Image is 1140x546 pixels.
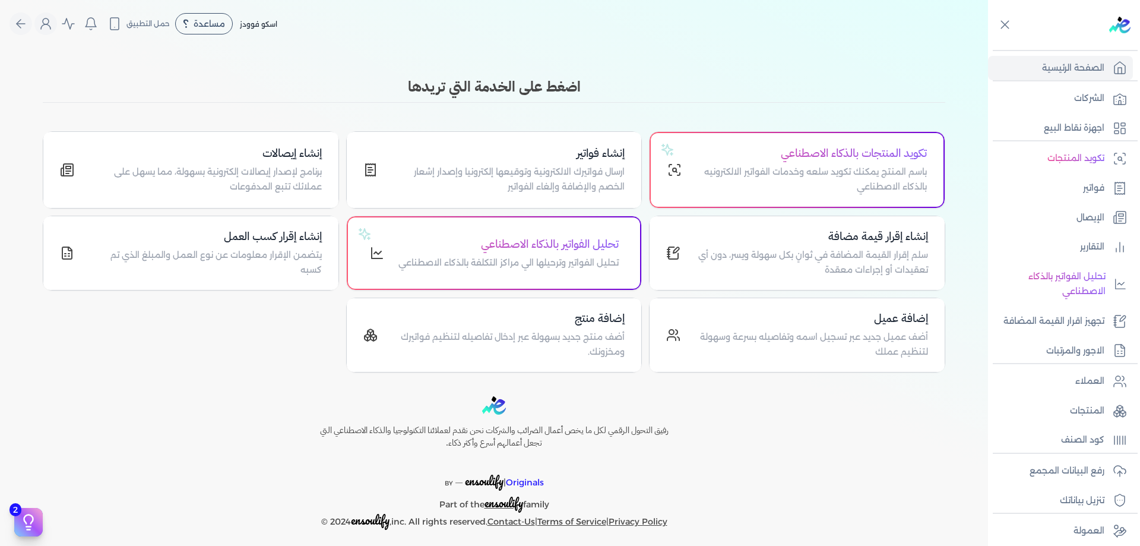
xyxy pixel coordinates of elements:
h4: تحليل الفواتير بالذكاء الاصطناعي [398,236,619,253]
a: Contact-Us [487,516,535,527]
a: ensoulify [484,499,523,510]
span: حمل التطبيق [126,18,170,29]
a: إنشاء إقرار كسب العمليتضمن الإقرار معلومات عن نوع العمل والمبلغ الذي تم كسبه [43,216,339,291]
p: باسم المنتج يمكنك تكويد سلعه وخدمات الفواتير الالكترونيه بالذكاء الاصطناعي [696,165,927,195]
img: logo [482,396,506,415]
a: الاجور والمرتبات [988,339,1133,364]
span: ensoulify [484,494,523,512]
p: يتضمن الإقرار معلومات عن نوع العمل والمبلغ الذي تم كسبه [88,248,322,278]
a: Terms of Service [537,516,606,527]
h4: إنشاء إقرار كسب العمل [88,228,322,245]
h6: رفيق التحول الرقمي لكل ما يخص أعمال الضرائب والشركات نحن نقدم لعملائنا التكنولوجيا والذكاء الاصطن... [294,424,693,450]
h4: إضافة عميل [695,310,928,327]
div: مساعدة [175,13,233,34]
a: إضافة عميلأضف عميل جديد عبر تسجيل اسمه وتفاصيله بسرعة وسهولة لتنظيم عملك [649,298,945,373]
span: مساعدة [194,20,225,28]
p: كود الصنف [1061,433,1104,448]
span: اسكو فوودز [240,20,277,29]
button: حمل التطبيق [104,14,173,34]
a: تجهيز اقرار القيمة المضافة [988,309,1133,334]
h3: اضغط على الخدمة التي تريدها [43,76,945,97]
a: المنتجات [988,399,1133,424]
p: اجهزة نقاط البيع [1044,121,1104,136]
span: BY [445,479,453,487]
img: logo [1109,17,1130,33]
span: ensoulify [465,472,503,490]
p: سلم إقرار القيمة المضافة في ثوانٍ بكل سهولة ويسر، دون أي تعقيدات أو إجراءات معقدة [695,248,928,278]
p: تحليل الفواتير وترحيلها الي مراكز التكلفة بالذكاء الاصطناعي [398,255,619,271]
p: أضف عميل جديد عبر تسجيل اسمه وتفاصيله بسرعة وسهولة لتنظيم عملك [695,330,928,360]
a: تحليل الفواتير بالذكاء الاصطناعي [988,264,1133,304]
span: 2 [9,503,21,516]
button: 2 [14,508,43,536]
a: تحليل الفواتير بالذكاء الاصطناعيتحليل الفواتير وترحيلها الي مراكز التكلفة بالذكاء الاصطناعي [346,216,642,291]
p: تحليل الفواتير بالذكاء الاصطناعي [994,269,1106,299]
p: Part of the family [294,491,693,513]
h4: تكويد المنتجات بالذكاء الاصطناعي [696,145,927,162]
p: الشركات [1074,91,1104,106]
a: Privacy Policy [609,516,667,527]
a: تكويد المنتجات بالذكاء الاصطناعيباسم المنتج يمكنك تكويد سلعه وخدمات الفواتير الالكترونيه بالذكاء ... [649,131,945,209]
p: العملاء [1075,374,1104,389]
p: تجهيز اقرار القيمة المضافة [1003,314,1104,329]
a: إنشاء إيصالاتبرنامج لإصدار إيصالات إلكترونية بسهولة، مما يسهل على عملائك تتبع المدفوعات [43,131,339,209]
p: © 2024 ,inc. All rights reserved. | | [294,513,693,530]
sup: __ [455,476,463,484]
p: الصفحة الرئيسية [1042,61,1104,76]
a: الإيصال [988,206,1133,231]
p: فواتير [1083,181,1104,196]
a: العملاء [988,369,1133,394]
a: اجهزة نقاط البيع [988,116,1133,141]
a: الشركات [988,86,1133,111]
p: الاجور والمرتبات [1046,343,1104,359]
a: الصفحة الرئيسية [988,56,1133,81]
a: التقارير [988,235,1133,260]
p: المنتجات [1070,403,1104,419]
span: Originals [506,477,544,488]
p: تنزيل بياناتك [1060,493,1104,509]
span: ensoulify [351,511,389,529]
h4: إنشاء إيصالات [88,145,322,162]
a: تكويد المنتجات [988,146,1133,171]
a: تنزيل بياناتك [988,488,1133,513]
a: رفع البيانات المجمع [988,459,1133,484]
p: الإيصال [1076,210,1104,226]
p: ارسال فواتيرك الالكترونية وتوقيعها إلكترونيا وإصدار إشعار الخصم والإضافة وإلغاء الفواتير [392,165,625,195]
h4: إنشاء فواتير [392,145,625,162]
a: فواتير [988,176,1133,201]
p: برنامج لإصدار إيصالات إلكترونية بسهولة، مما يسهل على عملائك تتبع المدفوعات [88,165,322,195]
h4: إضافة منتج [392,310,625,327]
p: أضف منتج جديد بسهولة عبر إدخال تفاصيله لتنظيم فواتيرك ومخزونك. [392,330,625,360]
a: إضافة منتجأضف منتج جديد بسهولة عبر إدخال تفاصيله لتنظيم فواتيرك ومخزونك. [346,298,642,373]
a: إنشاء إقرار قيمة مضافةسلم إقرار القيمة المضافة في ثوانٍ بكل سهولة ويسر، دون أي تعقيدات أو إجراءات... [649,216,945,291]
a: العمولة [988,519,1133,544]
h4: إنشاء إقرار قيمة مضافة [695,228,928,245]
p: رفع البيانات المجمع [1030,463,1104,479]
p: العمولة [1073,523,1104,539]
p: تكويد المنتجات [1047,151,1104,166]
p: | [294,459,693,491]
p: التقارير [1080,239,1104,255]
a: كود الصنف [988,428,1133,453]
a: إنشاء فواتيرارسال فواتيرك الالكترونية وتوقيعها إلكترونيا وإصدار إشعار الخصم والإضافة وإلغاء الفواتير [346,131,642,209]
